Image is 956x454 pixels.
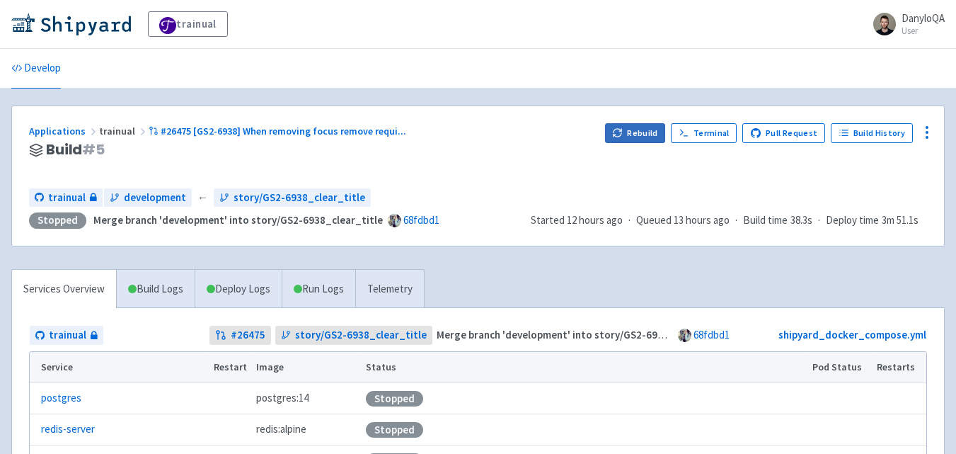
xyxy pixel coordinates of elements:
a: shipyard_docker_compose.yml [778,328,926,341]
a: development [104,188,192,208]
span: Build [46,142,105,158]
span: #26475 [GS2-6938] When removing focus remove requi ... [161,125,406,137]
span: story/GS2-6938_clear_title [234,190,365,206]
th: Restarts [873,352,926,383]
th: Image [251,352,362,383]
th: Restart [209,352,251,383]
span: DanyloQA [902,11,945,25]
span: Started [531,213,623,227]
a: 68fdbd1 [403,213,439,227]
div: · · · [531,212,927,229]
span: # 5 [82,140,105,159]
a: Pull Request [742,123,825,143]
th: Pod Status [808,352,873,383]
a: DanyloQA User [865,13,945,35]
a: #26475 [209,326,271,345]
span: trainual [48,190,86,206]
span: Build time [743,212,788,229]
a: 68fdbd1 [693,328,730,341]
span: story/GS2-6938_clear_title [295,327,427,344]
div: Stopped [366,422,423,438]
span: trainual [99,125,149,137]
time: 13 hours ago [674,213,730,227]
a: Develop [11,49,61,89]
time: 12 hours ago [567,213,623,227]
span: Deploy time [826,212,879,229]
span: ← [197,190,208,206]
a: Applications [29,125,99,137]
a: trainual [148,11,228,37]
strong: Merge branch 'development' into story/GS2-6938_clear_title [93,213,383,227]
span: Queued [636,213,730,227]
a: trainual [29,188,103,208]
a: redis-server [41,421,95,438]
th: Service [30,352,209,383]
a: story/GS2-6938_clear_title [275,326,432,345]
div: Stopped [366,391,423,407]
button: Rebuild [605,123,666,143]
a: Services Overview [12,270,116,309]
a: Telemetry [355,270,424,309]
strong: # 26475 [231,327,265,344]
a: #26475 [GS2-6938] When removing focus remove requi... [149,125,408,137]
a: story/GS2-6938_clear_title [214,188,371,208]
th: Status [362,352,808,383]
span: 3m 51.1s [882,212,918,229]
span: redis:alpine [256,421,306,438]
a: Build History [831,123,913,143]
a: Build Logs [117,270,195,309]
span: 38.3s [790,212,812,229]
div: Stopped [29,212,86,229]
a: postgres [41,390,81,407]
a: Terminal [671,123,737,143]
span: trainual [49,327,86,344]
a: Deploy Logs [195,270,282,309]
img: Shipyard logo [11,13,131,35]
small: User [902,26,945,35]
strong: Merge branch 'development' into story/GS2-6938_clear_title [437,328,726,341]
span: development [124,190,186,206]
span: postgres:14 [256,390,309,407]
a: Run Logs [282,270,355,309]
a: trainual [30,326,103,345]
